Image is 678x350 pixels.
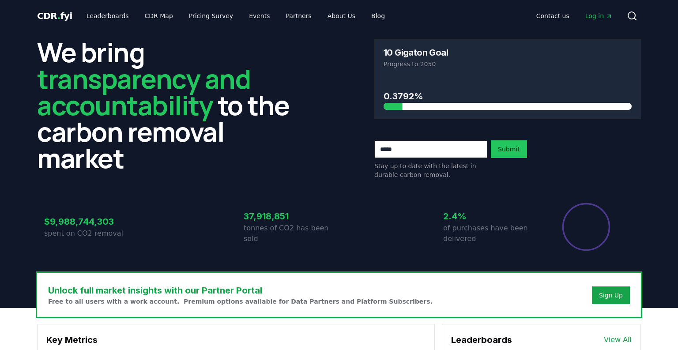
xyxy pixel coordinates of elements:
[138,8,180,24] a: CDR Map
[578,8,620,24] a: Log in
[561,202,611,252] div: Percentage of sales delivered
[592,286,630,304] button: Sign Up
[37,60,250,123] span: transparency and accountability
[79,8,136,24] a: Leaderboards
[384,90,632,103] h3: 0.3792%
[242,8,277,24] a: Events
[279,8,319,24] a: Partners
[182,8,240,24] a: Pricing Survey
[37,39,304,171] h2: We bring to the carbon removal market
[244,223,339,244] p: tonnes of CO2 has been sold
[443,223,539,244] p: of purchases have been delivered
[384,60,632,68] p: Progress to 2050
[46,333,426,346] h3: Key Metrics
[374,162,487,179] p: Stay up to date with the latest in durable carbon removal.
[364,8,392,24] a: Blog
[37,10,72,22] a: CDR.fyi
[529,8,620,24] nav: Main
[443,210,539,223] h3: 2.4%
[491,140,527,158] button: Submit
[48,284,433,297] h3: Unlock full market insights with our Partner Portal
[48,297,433,306] p: Free to all users with a work account. Premium options available for Data Partners and Platform S...
[79,8,392,24] nav: Main
[37,11,72,21] span: CDR fyi
[44,215,139,228] h3: $9,988,744,303
[529,8,576,24] a: Contact us
[57,11,60,21] span: .
[244,210,339,223] h3: 37,918,851
[320,8,362,24] a: About Us
[604,335,632,345] a: View All
[451,333,512,346] h3: Leaderboards
[585,11,613,20] span: Log in
[44,228,139,239] p: spent on CO2 removal
[599,291,623,300] a: Sign Up
[384,48,448,57] h3: 10 Gigaton Goal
